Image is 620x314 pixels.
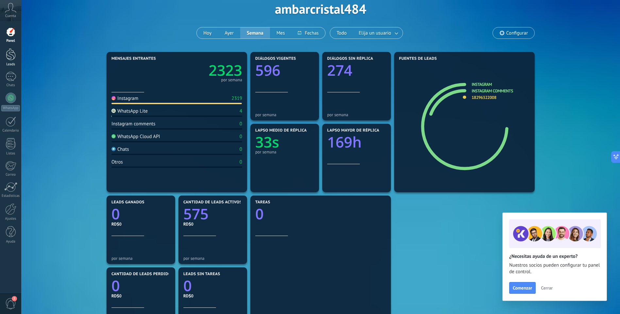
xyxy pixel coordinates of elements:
[111,200,144,205] span: Leads ganados
[330,27,353,39] button: Todo
[472,82,492,87] a: Instagram
[218,27,240,39] button: Ayer
[1,129,20,133] div: Calendario
[12,296,17,301] span: 2
[111,134,116,138] img: WhatsApp Cloud API
[1,173,20,177] div: Correo
[177,60,242,80] a: 2323
[327,60,352,80] text: 274
[255,132,279,152] text: 33s
[111,159,123,165] div: Otros
[183,200,242,205] span: Cantidad de leads activos
[111,204,120,224] text: 0
[1,39,20,43] div: Panel
[183,276,242,296] a: 0
[270,27,292,39] button: Mes
[1,217,20,221] div: Ajustes
[183,204,242,224] a: 575
[1,194,20,198] div: Estadísticas
[111,96,116,100] img: Instagram
[1,105,20,111] div: WhatsApp
[1,240,20,244] div: Ayuda
[506,30,528,36] span: Configurar
[183,256,242,261] div: por semana
[231,95,242,102] div: 2319
[255,149,314,154] div: por semana
[472,88,513,94] a: Instagram comments
[111,293,170,299] div: RD$0
[291,27,325,39] button: Fechas
[240,27,270,39] button: Semana
[197,27,218,39] button: Hoy
[509,282,536,294] button: Comenzar
[1,62,20,67] div: Leads
[111,272,174,276] span: Cantidad de leads perdidos
[509,262,600,275] span: Nuestros socios pueden configurar tu panel de control.
[111,109,116,113] img: WhatsApp Lite
[5,14,16,18] span: Cuenta
[399,56,437,61] span: Fuentes de leads
[1,83,20,87] div: Chats
[327,132,386,152] a: 169h
[240,121,242,127] div: 0
[183,272,220,276] span: Leads sin tareas
[255,56,296,61] span: Diálogos vigentes
[513,286,532,290] span: Comenzar
[111,204,170,224] a: 0
[111,276,120,296] text: 0
[221,78,242,82] div: por semana
[111,108,148,114] div: WhatsApp Lite
[1,151,20,156] div: Listas
[111,133,160,140] div: WhatsApp Cloud API
[327,128,379,133] span: Lapso mayor de réplica
[111,121,155,127] div: Instagram comments
[240,146,242,152] div: 0
[472,95,496,100] a: 18296322008
[255,204,386,224] a: 0
[111,146,129,152] div: Chats
[255,60,280,80] text: 596
[541,286,553,290] span: Cerrar
[353,27,403,39] button: Elija un usuario
[538,283,556,293] button: Cerrar
[255,200,270,205] span: Tareas
[111,221,170,227] div: RD$0
[240,133,242,140] div: 0
[509,253,600,259] h2: ¿Necesitas ayuda de un experto?
[240,108,242,114] div: 4
[255,204,264,224] text: 0
[111,256,170,261] div: por semana
[183,293,242,299] div: RD$0
[327,56,373,61] span: Diálogos sin réplica
[327,132,362,152] text: 169h
[111,56,156,61] span: Mensajes entrantes
[327,112,386,117] div: por semana
[111,276,170,296] a: 0
[255,112,314,117] div: por semana
[111,95,138,102] div: Instagram
[111,147,116,151] img: Chats
[183,221,242,227] div: RD$0
[358,29,393,38] span: Elija un usuario
[183,276,192,296] text: 0
[240,159,242,165] div: 0
[255,128,307,133] span: Lapso medio de réplica
[183,204,209,224] text: 575
[209,60,242,80] text: 2323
